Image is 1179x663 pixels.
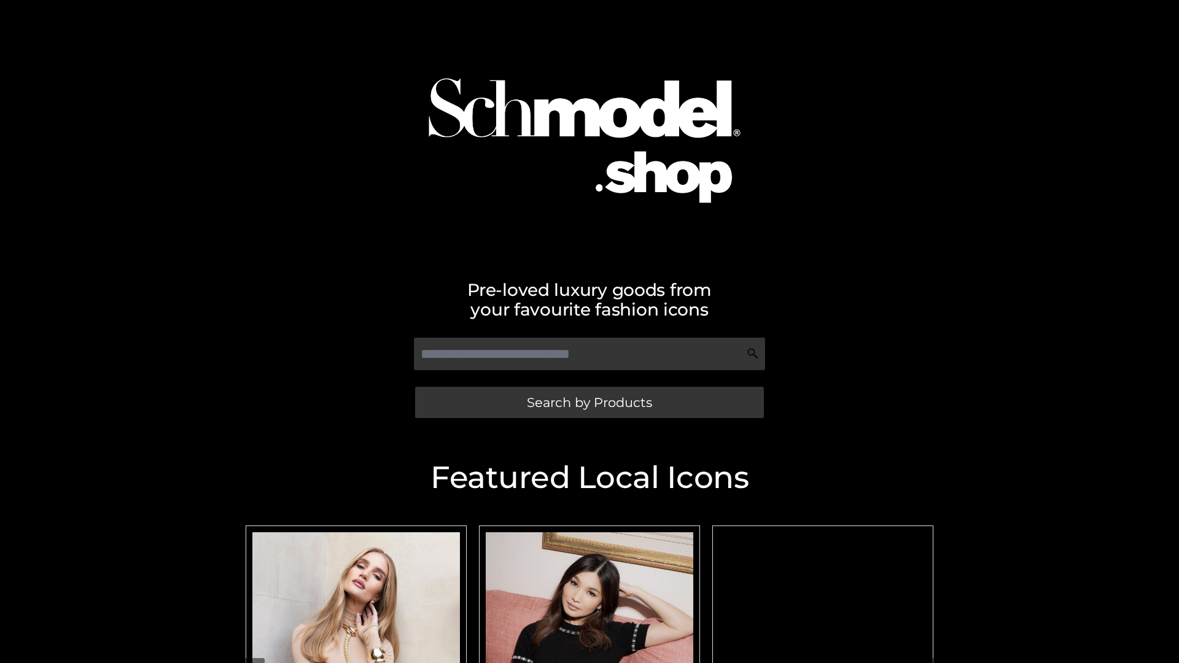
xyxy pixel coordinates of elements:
[239,280,940,319] h2: Pre-loved luxury goods from your favourite fashion icons
[239,462,940,493] h2: Featured Local Icons​
[527,396,652,409] span: Search by Products
[747,347,759,360] img: Search Icon
[415,387,764,418] a: Search by Products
